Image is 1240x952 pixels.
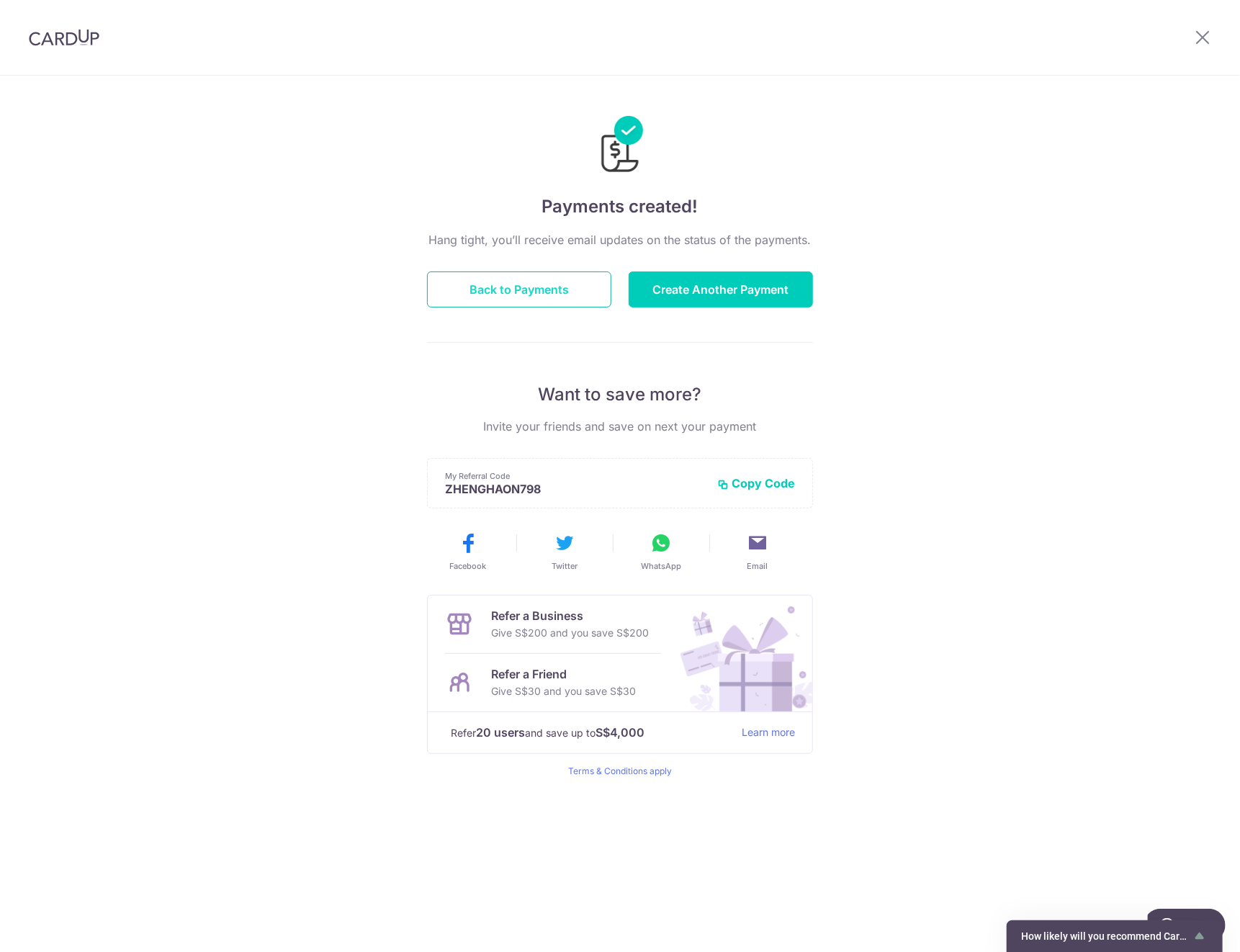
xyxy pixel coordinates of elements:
[491,683,636,700] p: Give S$30 and you save S$30
[667,596,812,711] img: Refer
[522,531,607,572] button: Twitter
[427,383,813,406] p: Want to save more?
[596,724,644,741] strong: S$4,000
[717,476,795,490] button: Copy Code
[1021,928,1208,945] button: Show survey - How likely will you recommend CardUp to a friend?
[491,607,649,624] p: Refer a Business
[450,560,487,572] span: Facebook
[445,470,706,482] p: My Referral Code
[629,271,813,307] button: Create Another Payment
[445,482,706,496] p: ZHENGHAON798
[715,531,800,572] button: Email
[427,231,813,248] p: Hang tight, you’ll receive email updates on the status of the payments.
[552,560,578,572] span: Twitter
[1148,909,1226,945] iframe: Opens a widget where you can find more information
[597,116,643,176] img: Payments
[427,418,813,435] p: Invite your friends and save on next your payment
[641,560,681,572] span: WhatsApp
[29,29,99,46] img: CardUp
[451,724,730,742] p: Refer and save up to
[742,724,795,742] a: Learn more
[619,531,704,572] button: WhatsApp
[491,624,649,642] p: Give S$200 and you save S$200
[427,194,813,220] h4: Payments created!
[427,271,611,307] button: Back to Payments
[426,531,511,572] button: Facebook
[568,765,672,776] a: Terms & Conditions apply
[747,560,768,572] span: Email
[491,665,636,683] p: Refer a Friend
[1021,930,1191,942] span: How likely will you recommend CardUp to a friend?
[476,724,525,741] strong: 20 users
